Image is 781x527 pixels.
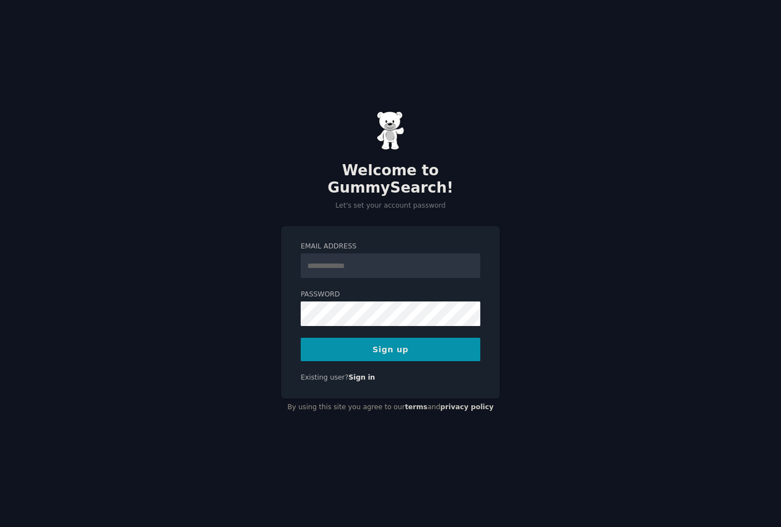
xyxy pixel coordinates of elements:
span: Existing user? [301,373,349,381]
h2: Welcome to GummySearch! [281,162,500,197]
label: Password [301,290,480,300]
div: By using this site you agree to our and [281,399,500,416]
button: Sign up [301,338,480,361]
a: Sign in [349,373,375,381]
a: terms [405,403,427,411]
img: Gummy Bear [377,111,404,150]
label: Email Address [301,242,480,252]
a: privacy policy [440,403,494,411]
p: Let's set your account password [281,201,500,211]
